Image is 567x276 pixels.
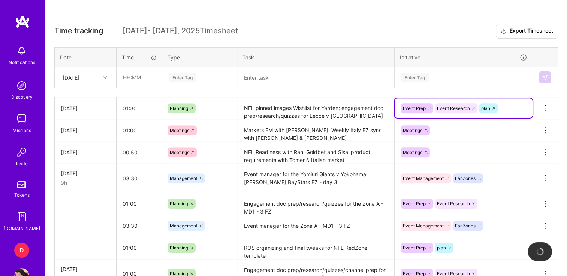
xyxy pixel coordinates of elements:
[54,26,103,36] span: Time tracking
[170,128,189,133] span: Meetings
[403,105,426,111] span: Event Prep
[238,120,393,141] textarea: Markets EM with [PERSON_NAME]; Weekly Italy FZ sync with [PERSON_NAME] & [PERSON_NAME]
[14,145,29,160] img: Invite
[117,238,162,258] input: HH:MM
[403,150,422,155] span: Meetings
[403,175,444,181] span: Event Management
[17,181,26,188] img: tokens
[169,71,196,83] div: Enter Tag
[238,142,393,163] textarea: NFL Readiness with Ran; Goldbet and Sisal product requirements with Tomer & Italian market
[117,216,162,236] input: HH:MM
[14,243,29,258] div: D
[61,169,110,177] div: [DATE]
[437,245,446,251] span: plan
[122,53,157,61] div: Time
[63,73,79,81] div: [DATE]
[455,223,476,229] span: FanZones
[238,194,393,214] textarea: Engagement doc prep/research/quizzes for the Zona A - MD1 - 3 FZ
[14,43,29,58] img: bell
[4,224,40,232] div: [DOMAIN_NAME]
[403,223,444,229] span: Event Management
[117,142,162,162] input: HH:MM
[496,24,558,39] button: Export Timesheet
[400,53,527,62] div: Initiative
[170,175,197,181] span: Management
[170,245,188,251] span: Planning
[542,74,548,80] img: Submit
[117,120,162,140] input: HH:MM
[238,216,393,236] textarea: Event manager for the Zona A - MD1 - 3 FZ
[14,209,29,224] img: guide book
[238,238,393,258] textarea: ROS organizing and final tweaks for NFL RedZone template
[401,71,429,83] div: Enter Tag
[403,201,426,206] span: Event Prep
[536,248,544,256] img: loading
[103,76,107,79] i: icon Chevron
[16,160,28,168] div: Invite
[170,150,189,155] span: Meetings
[61,179,110,187] div: 9h
[61,148,110,156] div: [DATE]
[61,265,110,273] div: [DATE]
[162,47,237,67] th: Type
[170,201,188,206] span: Planning
[117,67,162,87] input: HH:MM
[12,243,31,258] a: D
[14,78,29,93] img: discovery
[437,201,470,206] span: Event Research
[455,175,476,181] span: FanZones
[170,105,188,111] span: Planning
[403,245,426,251] span: Event Prep
[117,194,162,214] input: HH:MM
[13,126,31,134] div: Missions
[15,15,30,28] img: logo
[170,223,197,229] span: Management
[237,47,395,67] th: Task
[238,164,393,192] textarea: Event manager for the Yomiuri Giants v Yokohama [PERSON_NAME] BayStars FZ - day 3
[437,105,470,111] span: Event Research
[55,47,117,67] th: Date
[117,168,162,188] input: HH:MM
[61,126,110,134] div: [DATE]
[61,104,110,112] div: [DATE]
[14,191,30,199] div: Tokens
[11,93,33,101] div: Discovery
[481,105,490,111] span: plan
[9,58,35,66] div: Notifications
[117,98,162,118] input: HH:MM
[14,111,29,126] img: teamwork
[238,98,393,119] textarea: NFL pinned images Wishlist for Yarden; engagement doc prep/research/quizzes for Lecce v [GEOGRAPH...
[501,27,507,35] i: icon Download
[123,26,238,36] span: [DATE] - [DATE] , 2025 Timesheet
[403,128,422,133] span: Meetings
